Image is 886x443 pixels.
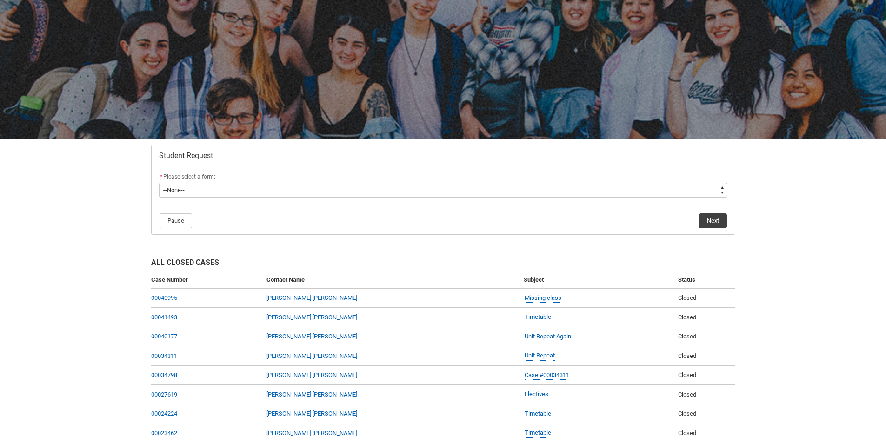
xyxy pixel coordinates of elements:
[678,352,696,359] span: Closed
[678,294,696,301] span: Closed
[163,173,215,180] span: Please select a form:
[266,352,357,359] a: [PERSON_NAME] [PERSON_NAME]
[266,333,357,340] a: [PERSON_NAME] [PERSON_NAME]
[151,371,177,378] a: 00034798
[266,371,357,378] a: [PERSON_NAME] [PERSON_NAME]
[266,430,357,436] a: [PERSON_NAME] [PERSON_NAME]
[525,409,551,419] a: Timetable
[699,213,727,228] button: Next
[263,271,520,289] th: Contact Name
[151,271,263,289] th: Case Number
[525,428,551,438] a: Timetable
[151,145,735,235] article: Redu_Student_Request flow
[678,333,696,340] span: Closed
[151,430,177,436] a: 00023462
[520,271,674,289] th: Subject
[525,293,561,303] a: Missing class
[159,151,213,160] span: Student Request
[160,213,192,228] button: Pause
[678,430,696,436] span: Closed
[160,173,162,180] abbr: required
[151,352,177,359] a: 00034311
[266,391,357,398] a: [PERSON_NAME] [PERSON_NAME]
[525,332,571,342] a: Unit Repeat Again
[151,314,177,321] a: 00041493
[678,391,696,398] span: Closed
[151,391,177,398] a: 00027619
[674,271,735,289] th: Status
[151,257,735,271] h2: All Closed Cases
[525,390,548,399] a: Electives
[678,371,696,378] span: Closed
[151,410,177,417] a: 00024224
[525,312,551,322] a: Timetable
[151,294,177,301] a: 00040995
[525,351,555,361] a: Unit Repeat
[266,314,357,321] a: [PERSON_NAME] [PERSON_NAME]
[525,370,569,380] a: Case #00034311
[266,410,357,417] a: [PERSON_NAME] [PERSON_NAME]
[266,294,357,301] a: [PERSON_NAME] [PERSON_NAME]
[678,314,696,321] span: Closed
[151,333,177,340] a: 00040177
[678,410,696,417] span: Closed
